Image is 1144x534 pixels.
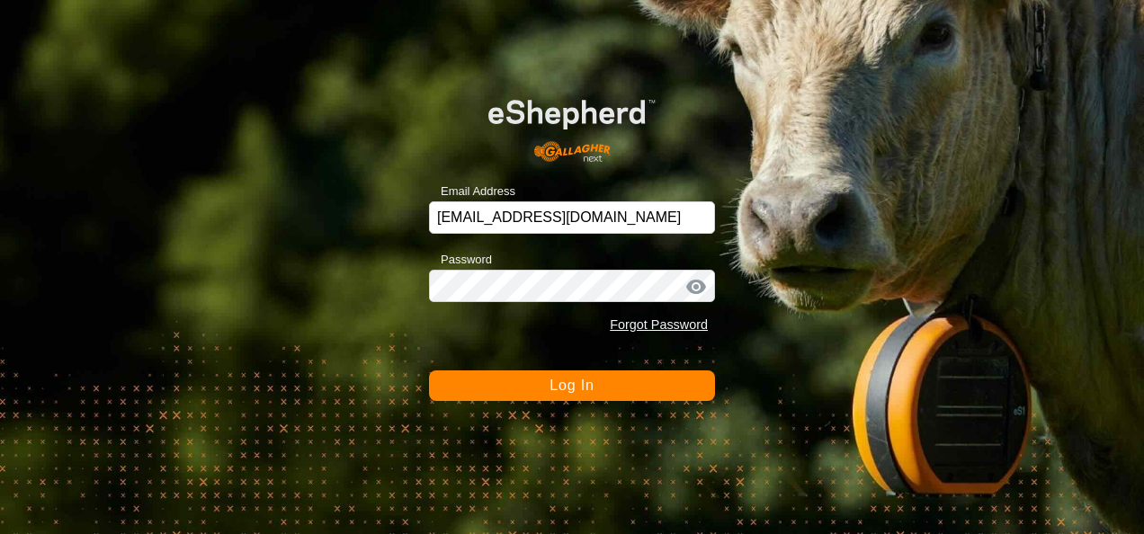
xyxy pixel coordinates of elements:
[550,378,594,393] span: Log In
[429,182,515,200] label: Email Address
[610,317,708,332] a: Forgot Password
[429,201,715,234] input: Email Address
[429,370,715,401] button: Log In
[458,76,686,173] img: E-shepherd Logo
[429,251,492,269] label: Password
